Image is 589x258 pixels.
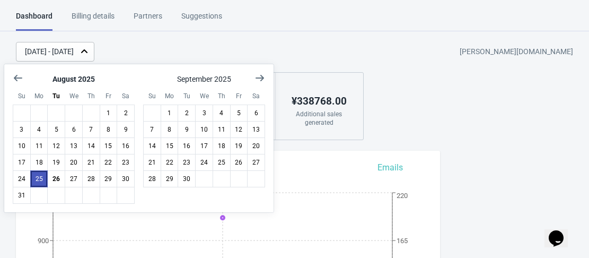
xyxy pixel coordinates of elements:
button: September 14 2025 [143,137,161,154]
button: August 21 2025 [82,154,100,171]
div: Monday [161,87,179,105]
button: September 13 2025 [247,121,265,138]
button: August 22 2025 [100,154,118,171]
button: September 19 2025 [230,137,248,154]
div: Saturday [247,87,265,105]
button: August 30 2025 [117,170,135,187]
button: September 4 2025 [213,105,231,122]
button: September 11 2025 [213,121,231,138]
button: September 28 2025 [143,170,161,187]
button: September 7 2025 [143,121,161,138]
div: ¥ 338768.00 [286,93,351,110]
div: Additional sales generated [286,110,351,127]
button: Today August 26 2025 [47,170,65,187]
button: September 9 2025 [178,121,196,138]
button: September 15 2025 [161,137,179,154]
button: September 21 2025 [143,154,161,171]
button: September 22 2025 [161,154,179,171]
tspan: 900 [38,237,49,245]
button: September 3 2025 [195,105,213,122]
button: September 1 2025 [161,105,179,122]
button: September 10 2025 [195,121,213,138]
button: August 15 2025 [100,137,118,154]
button: August 24 2025 [13,170,31,187]
button: August 8 2025 [100,121,118,138]
button: August 11 2025 [30,137,48,154]
button: September 23 2025 [178,154,196,171]
button: August 12 2025 [47,137,65,154]
button: September 29 2025 [161,170,179,187]
button: August 2 2025 [117,105,135,122]
button: September 5 2025 [230,105,248,122]
button: August 4 2025 [30,121,48,138]
button: August 23 2025 [117,154,135,171]
button: August 19 2025 [47,154,65,171]
button: August 17 2025 [13,154,31,171]
div: [DATE] - [DATE] [25,46,74,57]
div: Suggestions [181,11,222,29]
button: August 18 2025 [30,154,48,171]
button: August 16 2025 [117,137,135,154]
button: September 2 2025 [178,105,196,122]
div: Friday [230,87,248,105]
div: Thursday [82,87,100,105]
div: Sunday [143,87,161,105]
div: Monday [30,87,48,105]
button: Show previous month, July 2025 [8,68,28,88]
button: August 31 2025 [13,187,31,204]
div: Wednesday [65,87,83,105]
div: Saturday [117,87,135,105]
button: September 16 2025 [178,137,196,154]
button: August 13 2025 [65,137,83,154]
button: September 6 2025 [247,105,265,122]
button: August 3 2025 [13,121,31,138]
button: August 14 2025 [82,137,100,154]
div: Friday [100,87,118,105]
button: September 18 2025 [213,137,231,154]
button: September 8 2025 [161,121,179,138]
div: Sunday [13,87,31,105]
div: Wednesday [195,87,213,105]
iframe: chat widget [544,216,578,247]
div: Billing details [72,11,115,29]
div: Tuesday [178,87,196,105]
button: September 30 2025 [178,170,196,187]
button: August 25 2025 [30,170,48,187]
button: Show next month, October 2025 [250,68,269,88]
button: September 24 2025 [195,154,213,171]
div: [PERSON_NAME][DOMAIN_NAME] [460,42,573,62]
button: August 28 2025 [82,170,100,187]
button: August 27 2025 [65,170,83,187]
div: Thursday [213,87,231,105]
tspan: 220 [397,192,408,200]
button: August 7 2025 [82,121,100,138]
div: Dashboard [16,11,52,31]
div: Partners [134,11,162,29]
button: August 5 2025 [47,121,65,138]
button: September 25 2025 [213,154,231,171]
button: August 6 2025 [65,121,83,138]
button: August 1 2025 [100,105,118,122]
tspan: 165 [397,237,408,245]
button: September 20 2025 [247,137,265,154]
button: September 12 2025 [230,121,248,138]
div: Tuesday [47,87,65,105]
button: August 20 2025 [65,154,83,171]
button: September 26 2025 [230,154,248,171]
button: August 9 2025 [117,121,135,138]
button: August 10 2025 [13,137,31,154]
button: September 27 2025 [247,154,265,171]
button: August 29 2025 [100,170,118,187]
button: September 17 2025 [195,137,213,154]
